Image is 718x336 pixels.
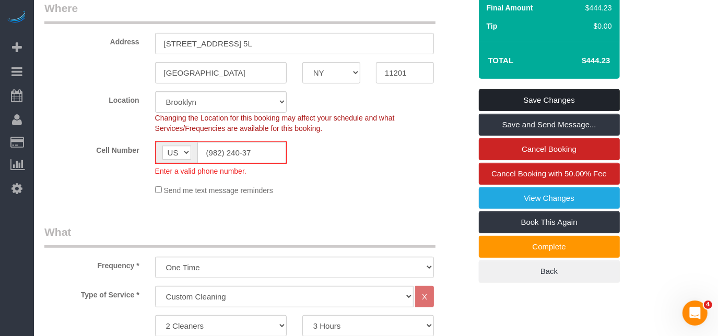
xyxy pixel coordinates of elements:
[487,3,533,13] label: Final Amount
[37,33,147,47] label: Address
[197,142,286,163] input: Cell Number
[479,211,620,233] a: Book This Again
[37,141,147,155] label: Cell Number
[376,62,434,83] input: Zip Code
[491,169,607,178] span: Cancel Booking with 50.00% Fee
[581,21,612,31] div: $0.00
[550,56,610,65] h4: $444.23
[37,91,147,105] label: Location
[488,56,514,65] strong: Total
[487,21,498,31] label: Tip
[155,114,395,133] span: Changing the Location for this booking may affect your schedule and what Services/Frequencies are...
[479,163,620,185] a: Cancel Booking with 50.00% Fee
[164,186,273,195] span: Send me text message reminders
[6,10,27,25] img: Automaid Logo
[44,224,435,248] legend: What
[155,164,287,176] div: Enter a valid phone number.
[155,62,287,83] input: City
[44,1,435,24] legend: Where
[479,236,620,258] a: Complete
[37,257,147,271] label: Frequency *
[479,187,620,209] a: View Changes
[479,138,620,160] a: Cancel Booking
[682,301,708,326] iframe: Intercom live chat
[37,286,147,300] label: Type of Service *
[479,89,620,111] a: Save Changes
[479,260,620,282] a: Back
[479,114,620,136] a: Save and Send Message...
[581,3,612,13] div: $444.23
[704,301,712,309] span: 4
